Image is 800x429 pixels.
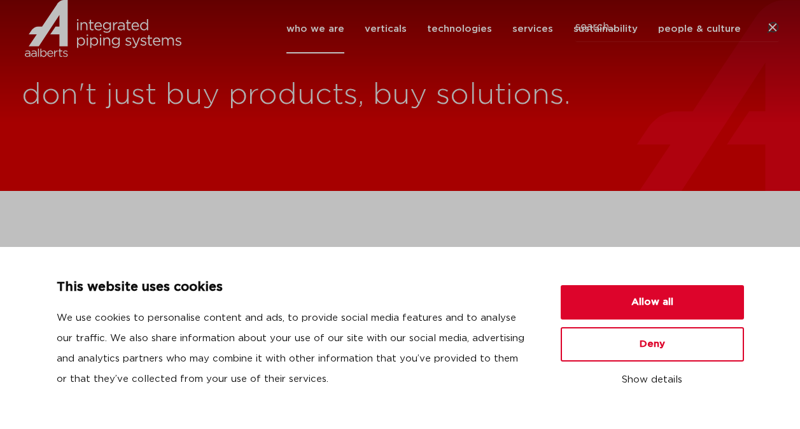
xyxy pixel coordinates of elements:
h2: we are [PERSON_NAME] integrated piping systems [28,245,773,276]
nav: Menu [286,4,741,53]
a: people & culture [658,4,741,53]
a: services [512,4,553,53]
a: verticals [365,4,407,53]
a: who we are [286,4,344,53]
a: sustainability [573,4,638,53]
button: Show details [561,369,744,391]
p: We use cookies to personalise content and ads, to provide social media features and to analyse ou... [57,308,530,390]
p: This website uses cookies [57,278,530,298]
a: technologies [427,4,492,53]
button: Deny [561,327,744,362]
button: Allow all [561,285,744,320]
